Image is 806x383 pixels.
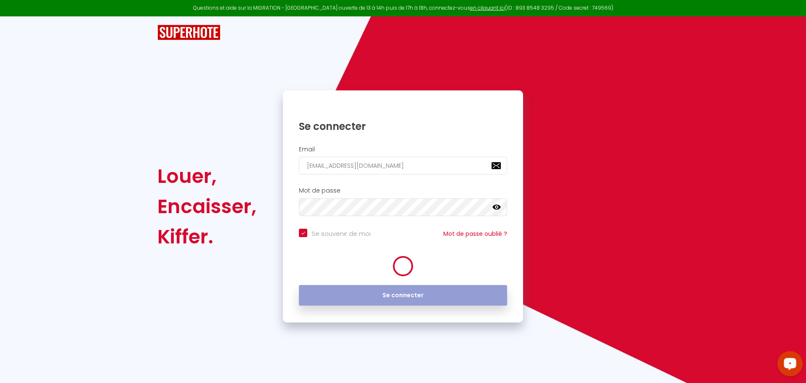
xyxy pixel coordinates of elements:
[157,25,220,40] img: SuperHote logo
[443,230,507,238] a: Mot de passe oublié ?
[299,157,507,174] input: Ton Email
[470,4,505,11] a: en cliquant ici
[771,348,806,383] iframe: LiveChat chat widget
[299,120,507,133] h1: Se connecter
[299,285,507,306] button: Se connecter
[299,187,507,194] h2: Mot de passe
[157,161,256,191] div: Louer,
[157,191,256,222] div: Encaisser,
[299,146,507,153] h2: Email
[157,222,256,252] div: Kiffer.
